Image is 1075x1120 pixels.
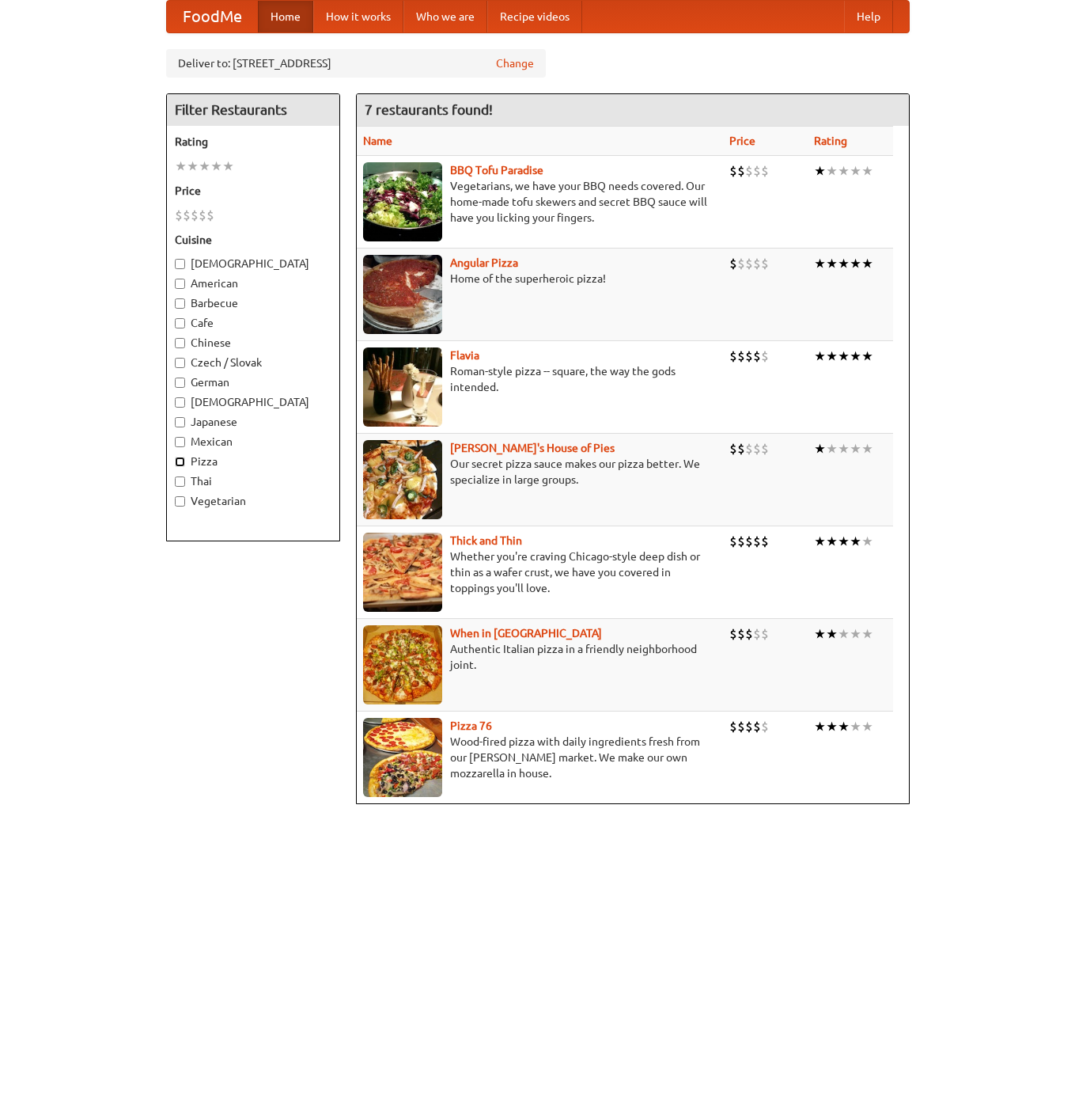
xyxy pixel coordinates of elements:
[861,533,873,550] li: ★
[737,718,745,735] li: $
[737,162,745,180] li: $
[363,718,442,797] img: pizza76.jpg
[363,440,442,519] img: luigis.jpg
[729,718,737,735] li: $
[814,162,826,180] li: ★
[175,493,331,509] label: Vegetarian
[450,442,615,454] a: [PERSON_NAME]'s House of Pies
[175,414,331,430] label: Japanese
[850,162,861,180] li: ★
[761,162,769,180] li: $
[838,718,850,735] li: ★
[363,533,442,612] img: thick.jpg
[761,625,769,643] li: $
[861,162,873,180] li: ★
[175,298,185,309] input: Barbecue
[838,255,850,272] li: ★
[826,162,838,180] li: ★
[450,164,543,177] b: BBQ Tofu Paradise
[745,255,753,272] li: $
[175,335,331,351] label: Chinese
[175,358,185,368] input: Czech / Slovak
[258,1,313,32] a: Home
[814,347,826,365] li: ★
[850,347,861,365] li: ★
[175,394,331,410] label: [DEMOGRAPHIC_DATA]
[363,734,717,781] p: Wood-fired pizza with daily ingredients fresh from our [PERSON_NAME] market. We make our own mozz...
[183,207,191,224] li: $
[222,158,234,175] li: ★
[363,549,717,596] p: Whether you're craving Chicago-style deep dish or thin as a wafer crust, we have you covered in t...
[729,347,737,365] li: $
[761,718,769,735] li: $
[365,102,493,117] ng-pluralize: 7 restaurants found!
[363,347,442,427] img: flavia.jpg
[187,158,199,175] li: ★
[363,363,717,395] p: Roman-style pizza -- square, the way the gods intended.
[729,625,737,643] li: $
[363,625,442,704] img: wheninrome.jpg
[166,49,546,78] div: Deliver to: [STREET_ADDRESS]
[175,207,183,224] li: $
[175,259,185,269] input: [DEMOGRAPHIC_DATA]
[850,718,861,735] li: ★
[363,456,717,488] p: Our secret pizza sauce makes our pizza better. We specialize in large groups.
[450,719,492,732] a: Pizza 76
[363,255,442,334] img: angular.jpg
[761,440,769,457] li: $
[167,1,258,32] a: FoodMe
[745,625,753,643] li: $
[814,135,847,147] a: Rating
[753,440,761,457] li: $
[206,207,214,224] li: $
[826,625,838,643] li: ★
[199,158,210,175] li: ★
[753,625,761,643] li: $
[363,135,392,147] a: Name
[729,162,737,180] li: $
[850,533,861,550] li: ★
[753,347,761,365] li: $
[838,625,850,643] li: ★
[175,374,331,390] label: German
[175,473,331,489] label: Thai
[838,347,850,365] li: ★
[861,440,873,457] li: ★
[450,534,522,547] a: Thick and Thin
[175,417,185,427] input: Japanese
[761,533,769,550] li: $
[844,1,893,32] a: Help
[861,718,873,735] li: ★
[814,718,826,735] li: ★
[175,338,185,348] input: Chinese
[729,440,737,457] li: $
[175,134,331,150] h5: Rating
[826,533,838,550] li: ★
[737,625,745,643] li: $
[175,397,185,408] input: [DEMOGRAPHIC_DATA]
[175,476,185,487] input: Thai
[313,1,403,32] a: How it works
[199,207,206,224] li: $
[450,349,479,362] a: Flavia
[753,255,761,272] li: $
[745,162,753,180] li: $
[167,94,339,126] h4: Filter Restaurants
[450,256,518,269] b: Angular Pizza
[861,625,873,643] li: ★
[826,255,838,272] li: ★
[729,135,755,147] a: Price
[175,295,331,311] label: Barbecue
[450,627,602,640] a: When in [GEOGRAPHIC_DATA]
[175,454,331,469] label: Pizza
[753,718,761,735] li: $
[861,255,873,272] li: ★
[175,437,185,447] input: Mexican
[737,255,745,272] li: $
[838,440,850,457] li: ★
[403,1,487,32] a: Who we are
